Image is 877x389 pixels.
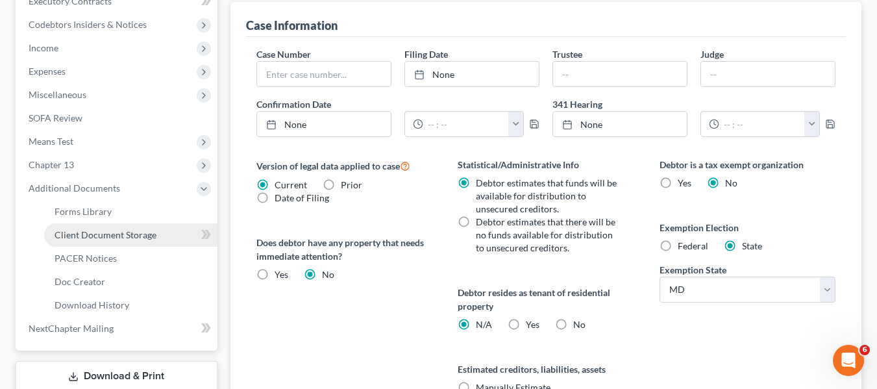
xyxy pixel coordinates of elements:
[458,362,634,376] label: Estimated creditors, liabilities, assets
[833,345,864,376] iframe: Intercom live chat
[476,177,617,214] span: Debtor estimates that funds will be available for distribution to unsecured creditors.
[725,177,737,188] span: No
[275,192,329,203] span: Date of Filing
[859,345,870,355] span: 6
[546,97,842,111] label: 341 Hearing
[44,223,217,247] a: Client Document Storage
[678,177,691,188] span: Yes
[29,112,82,123] span: SOFA Review
[55,229,156,240] span: Client Document Storage
[257,112,391,136] a: None
[476,319,492,330] span: N/A
[256,158,432,173] label: Version of legal data applied to case
[55,253,117,264] span: PACER Notices
[458,286,634,313] label: Debtor resides as tenant of residential property
[29,182,120,194] span: Additional Documents
[553,112,687,136] a: None
[700,47,724,61] label: Judge
[246,18,338,33] div: Case Information
[55,206,112,217] span: Forms Library
[29,159,74,170] span: Chapter 13
[275,179,307,190] span: Current
[322,269,334,280] span: No
[29,42,58,53] span: Income
[660,158,835,171] label: Debtor is a tax exempt organization
[256,47,311,61] label: Case Number
[552,47,582,61] label: Trustee
[405,62,539,86] a: None
[29,323,114,334] span: NextChapter Mailing
[404,47,448,61] label: Filing Date
[678,240,708,251] span: Federal
[701,62,835,86] input: --
[553,62,687,86] input: --
[573,319,586,330] span: No
[44,247,217,270] a: PACER Notices
[660,263,726,277] label: Exemption State
[719,112,805,136] input: -- : --
[18,317,217,340] a: NextChapter Mailing
[55,276,105,287] span: Doc Creator
[476,216,615,253] span: Debtor estimates that there will be no funds available for distribution to unsecured creditors.
[55,299,129,310] span: Download History
[660,221,835,234] label: Exemption Election
[458,158,634,171] label: Statistical/Administrative Info
[29,66,66,77] span: Expenses
[29,19,147,30] span: Codebtors Insiders & Notices
[742,240,762,251] span: State
[29,136,73,147] span: Means Test
[526,319,539,330] span: Yes
[44,270,217,294] a: Doc Creator
[423,112,509,136] input: -- : --
[250,97,546,111] label: Confirmation Date
[257,62,391,86] input: Enter case number...
[44,200,217,223] a: Forms Library
[275,269,288,280] span: Yes
[18,107,217,130] a: SOFA Review
[341,179,362,190] span: Prior
[44,294,217,317] a: Download History
[29,89,86,100] span: Miscellaneous
[256,236,432,263] label: Does debtor have any property that needs immediate attention?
